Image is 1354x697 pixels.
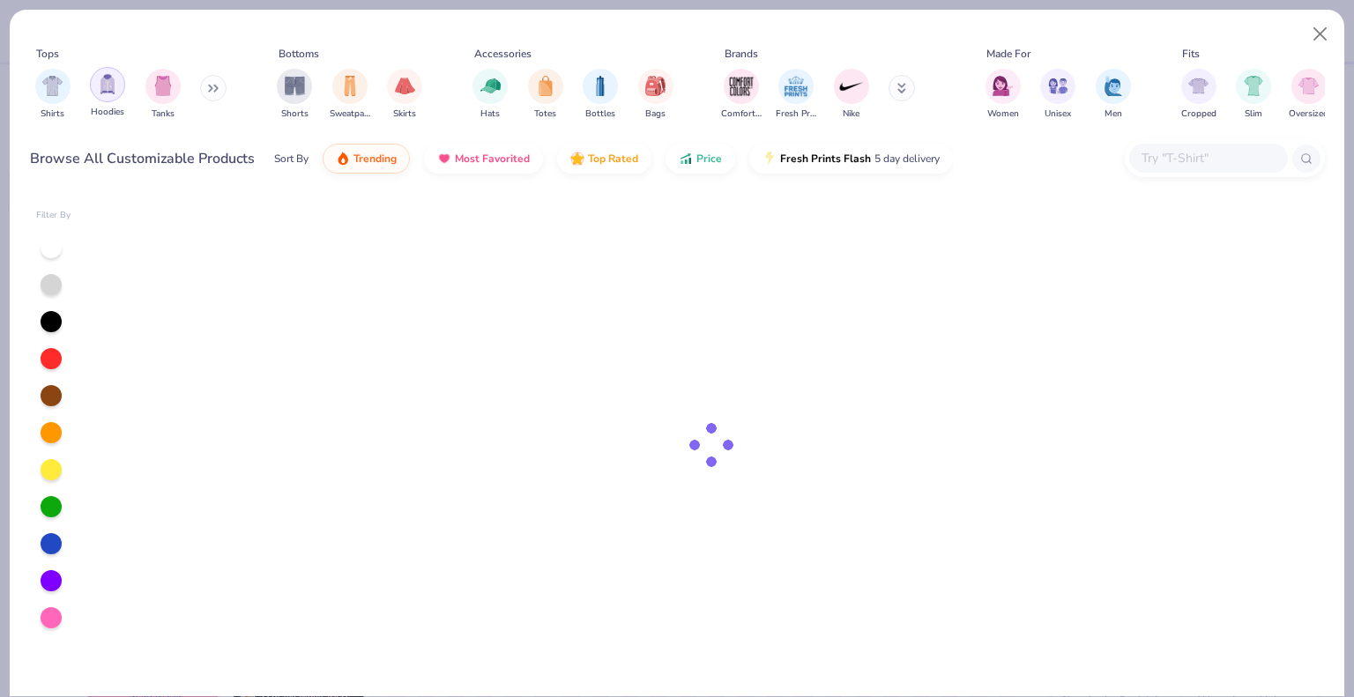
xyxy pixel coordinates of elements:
[1140,148,1276,168] input: Try "T-Shirt"
[330,69,370,121] button: filter button
[1289,69,1328,121] button: filter button
[721,69,762,121] button: filter button
[145,69,181,121] div: filter for Tanks
[1298,76,1319,96] img: Oversized Image
[42,76,63,96] img: Shirts Image
[666,144,735,174] button: Price
[1104,76,1123,96] img: Men Image
[472,69,508,121] button: filter button
[281,108,309,121] span: Shorts
[728,73,755,100] img: Comfort Colors Image
[776,108,816,121] span: Fresh Prints
[285,76,305,96] img: Shorts Image
[1289,69,1328,121] div: filter for Oversized
[1236,69,1271,121] div: filter for Slim
[986,69,1021,121] button: filter button
[588,152,638,166] span: Top Rated
[1182,46,1200,62] div: Fits
[1304,18,1337,51] button: Close
[696,152,722,166] span: Price
[1096,69,1131,121] button: filter button
[528,69,563,121] button: filter button
[776,69,816,121] button: filter button
[480,108,500,121] span: Hats
[330,69,370,121] div: filter for Sweatpants
[645,76,665,96] img: Bags Image
[1244,76,1263,96] img: Slim Image
[986,69,1021,121] div: filter for Women
[1245,108,1262,121] span: Slim
[336,152,350,166] img: trending.gif
[749,144,953,174] button: Fresh Prints Flash5 day delivery
[780,152,871,166] span: Fresh Prints Flash
[30,148,255,169] div: Browse All Customizable Products
[1181,108,1216,121] span: Cropped
[1040,69,1075,121] button: filter button
[35,69,71,121] div: filter for Shirts
[987,108,1019,121] span: Women
[1236,69,1271,121] button: filter button
[776,69,816,121] div: filter for Fresh Prints
[145,69,181,121] button: filter button
[725,46,758,62] div: Brands
[437,152,451,166] img: most_fav.gif
[838,73,865,100] img: Nike Image
[353,152,397,166] span: Trending
[98,74,117,94] img: Hoodies Image
[474,46,532,62] div: Accessories
[455,152,530,166] span: Most Favorited
[36,46,59,62] div: Tops
[90,69,125,121] button: filter button
[721,69,762,121] div: filter for Comfort Colors
[387,69,422,121] div: filter for Skirts
[323,144,410,174] button: Trending
[1040,69,1075,121] div: filter for Unisex
[90,67,125,119] div: filter for Hoodies
[591,76,610,96] img: Bottles Image
[585,108,615,121] span: Bottles
[1096,69,1131,121] div: filter for Men
[843,108,859,121] span: Nike
[638,69,673,121] div: filter for Bags
[340,76,360,96] img: Sweatpants Image
[35,69,71,121] button: filter button
[1048,76,1068,96] img: Unisex Image
[993,76,1013,96] img: Women Image
[834,69,869,121] button: filter button
[834,69,869,121] div: filter for Nike
[536,76,555,96] img: Totes Image
[274,151,309,167] div: Sort By
[1188,76,1209,96] img: Cropped Image
[330,108,370,121] span: Sweatpants
[528,69,563,121] div: filter for Totes
[279,46,319,62] div: Bottoms
[534,108,556,121] span: Totes
[1045,108,1071,121] span: Unisex
[277,69,312,121] button: filter button
[152,108,175,121] span: Tanks
[583,69,618,121] div: filter for Bottles
[1105,108,1122,121] span: Men
[570,152,584,166] img: TopRated.gif
[1181,69,1216,121] button: filter button
[395,76,415,96] img: Skirts Image
[153,76,173,96] img: Tanks Image
[1181,69,1216,121] div: filter for Cropped
[557,144,651,174] button: Top Rated
[638,69,673,121] button: filter button
[41,108,64,121] span: Shirts
[472,69,508,121] div: filter for Hats
[583,69,618,121] button: filter button
[986,46,1030,62] div: Made For
[480,76,501,96] img: Hats Image
[1289,108,1328,121] span: Oversized
[36,209,71,222] div: Filter By
[645,108,666,121] span: Bags
[721,108,762,121] span: Comfort Colors
[874,149,940,169] span: 5 day delivery
[387,69,422,121] button: filter button
[783,73,809,100] img: Fresh Prints Image
[91,106,124,119] span: Hoodies
[393,108,416,121] span: Skirts
[277,69,312,121] div: filter for Shorts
